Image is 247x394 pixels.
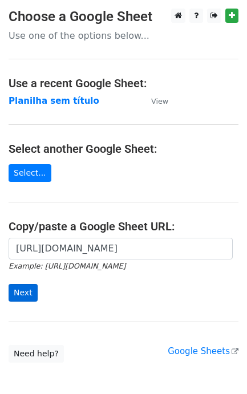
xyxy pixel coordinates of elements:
a: View [140,96,168,106]
h3: Choose a Google Sheet [9,9,238,25]
h4: Use a recent Google Sheet: [9,76,238,90]
a: Google Sheets [168,346,238,356]
small: View [151,97,168,105]
input: Next [9,284,38,302]
a: Planilha sem título [9,96,99,106]
input: Paste your Google Sheet URL here [9,238,233,259]
h4: Copy/paste a Google Sheet URL: [9,220,238,233]
p: Use one of the options below... [9,30,238,42]
h4: Select another Google Sheet: [9,142,238,156]
small: Example: [URL][DOMAIN_NAME] [9,262,125,270]
a: Select... [9,164,51,182]
a: Need help? [9,345,64,363]
iframe: Chat Widget [190,339,247,394]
